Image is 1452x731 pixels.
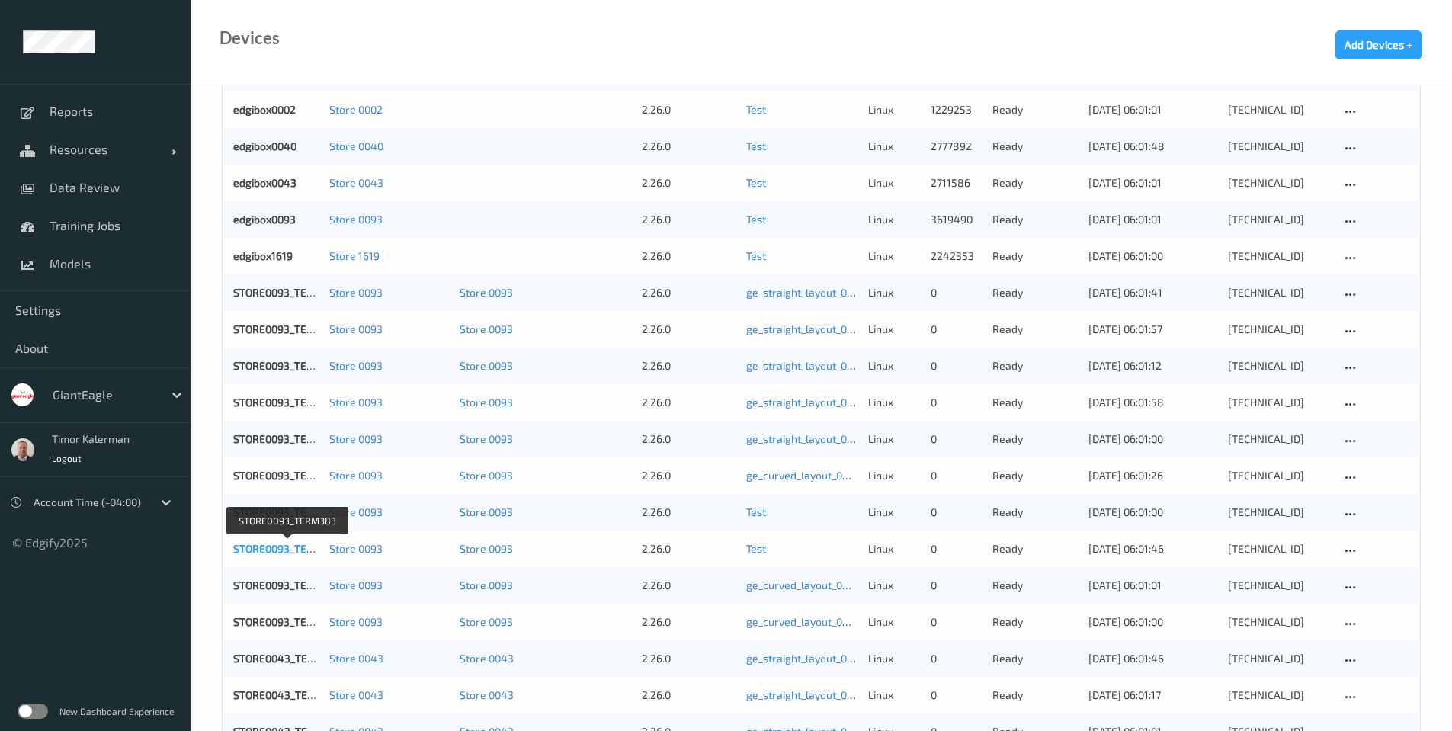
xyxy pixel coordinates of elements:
[460,359,513,372] a: Store 0093
[1088,285,1216,300] div: [DATE] 06:01:41
[746,322,993,335] a: ge_straight_layout_030_yolo8n_384_9_07_25_fixed
[233,615,341,628] a: STORE0093_TERM382
[329,469,383,482] a: Store 0093
[868,541,919,556] p: linux
[642,285,736,300] div: 2.26.0
[1228,175,1331,191] div: [TECHNICAL_ID]
[868,505,919,520] p: linux
[992,139,1078,154] p: ready
[329,579,383,592] a: Store 0093
[1228,541,1331,556] div: [TECHNICAL_ID]
[460,615,513,628] a: Store 0093
[746,396,993,409] a: ge_straight_layout_030_yolo8n_384_9_07_25_fixed
[868,212,919,227] p: linux
[1228,431,1331,447] div: [TECHNICAL_ID]
[642,139,736,154] div: 2.26.0
[746,579,960,592] a: ge_curved_layout_030_yolo8n_384_9_07_25
[868,102,919,117] p: linux
[233,579,342,592] a: STORE0093_TERM384
[931,395,982,410] div: 0
[233,469,341,482] a: STORE0093_TERM380
[329,396,383,409] a: Store 0093
[746,359,993,372] a: ge_straight_layout_030_yolo8n_384_9_07_25_fixed
[460,469,513,482] a: Store 0093
[992,395,1078,410] p: ready
[868,285,919,300] p: linux
[329,139,383,152] a: Store 0040
[992,468,1078,483] p: ready
[1088,175,1216,191] div: [DATE] 06:01:01
[642,102,736,117] div: 2.26.0
[1088,688,1216,703] div: [DATE] 06:01:17
[992,212,1078,227] p: ready
[642,175,736,191] div: 2.26.0
[460,432,513,445] a: Store 0093
[642,395,736,410] div: 2.26.0
[868,431,919,447] p: linux
[931,468,982,483] div: 0
[868,248,919,264] p: linux
[1228,505,1331,520] div: [TECHNICAL_ID]
[868,358,919,374] p: linux
[460,542,513,555] a: Store 0093
[746,103,766,116] a: Test
[642,248,736,264] div: 2.26.0
[1228,358,1331,374] div: [TECHNICAL_ID]
[329,505,383,518] a: Store 0093
[329,652,383,665] a: Store 0043
[329,688,383,701] a: Store 0043
[931,688,982,703] div: 0
[931,285,982,300] div: 0
[1088,322,1216,337] div: [DATE] 06:01:57
[233,396,341,409] a: STORE0093_TERM394
[1228,248,1331,264] div: [TECHNICAL_ID]
[642,358,736,374] div: 2.26.0
[931,102,982,117] div: 1229253
[642,468,736,483] div: 2.26.0
[329,286,383,299] a: Store 0093
[992,248,1078,264] p: ready
[931,212,982,227] div: 3619490
[868,175,919,191] p: linux
[642,322,736,337] div: 2.26.0
[1088,578,1216,593] div: [DATE] 06:01:01
[746,615,960,628] a: ge_curved_layout_030_yolo8n_384_9_07_25
[233,359,341,372] a: STORE0093_TERM390
[642,688,736,703] div: 2.26.0
[1228,688,1331,703] div: [TECHNICAL_ID]
[1228,102,1331,117] div: [TECHNICAL_ID]
[931,651,982,666] div: 0
[329,542,383,555] a: Store 0093
[1088,651,1216,666] div: [DATE] 06:01:46
[329,432,383,445] a: Store 0093
[931,322,982,337] div: 0
[329,249,380,262] a: Store 1619
[460,396,513,409] a: Store 0093
[992,322,1078,337] p: ready
[233,286,341,299] a: STORE0093_TERM393
[1088,139,1216,154] div: [DATE] 06:01:48
[1088,541,1216,556] div: [DATE] 06:01:46
[1228,322,1331,337] div: [TECHNICAL_ID]
[220,30,280,46] div: Devices
[992,285,1078,300] p: ready
[868,578,919,593] p: linux
[931,358,982,374] div: 0
[329,213,383,226] a: Store 0093
[746,542,766,555] a: Test
[931,248,982,264] div: 2242353
[1228,651,1331,666] div: [TECHNICAL_ID]
[642,505,736,520] div: 2.26.0
[746,176,766,189] a: Test
[746,249,766,262] a: Test
[1088,102,1216,117] div: [DATE] 06:01:01
[1335,30,1422,59] button: Add Devices +
[931,175,982,191] div: 2711586
[1088,614,1216,630] div: [DATE] 06:01:00
[931,541,982,556] div: 0
[460,505,513,518] a: Store 0093
[1088,468,1216,483] div: [DATE] 06:01:26
[642,212,736,227] div: 2.26.0
[868,322,919,337] p: linux
[931,578,982,593] div: 0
